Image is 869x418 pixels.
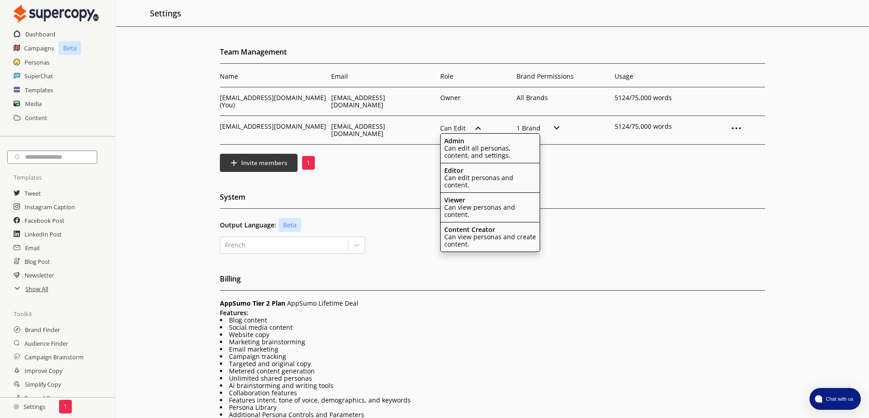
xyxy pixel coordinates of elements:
[220,272,765,291] h2: Billing
[220,338,765,346] li: Marketing brainstorming
[220,317,765,324] li: Blog content
[64,403,67,410] p: 1
[516,125,551,132] p: 1 Brand
[440,94,461,101] p: Owner
[24,41,54,55] h2: Campaigns
[220,368,765,375] li: Metered content generation
[615,123,708,130] p: 5124 /75,000 words
[220,375,765,382] li: Unlimited shared personas
[241,159,287,167] b: Invite members
[15,15,22,22] img: logo_orange.svg
[14,404,19,409] img: Close
[220,324,765,331] li: Social media content
[444,174,536,189] p: Can edit personas and content.
[15,24,22,31] img: website_grey.svg
[25,282,48,296] a: Show All
[14,5,99,23] img: Close
[25,55,50,69] a: Personas
[37,53,44,60] img: tab_domain_overview_orange.svg
[444,233,536,248] p: Can view personas and create content.
[220,190,765,209] h2: System
[516,73,610,80] p: Brand Permissions
[59,41,81,55] p: Beta
[444,204,536,218] p: Can view personas and content.
[25,255,50,268] a: Blog Post
[25,15,45,22] div: v 4.0.25
[25,27,55,41] a: Dashboard
[220,389,765,397] li: Collaboration features
[103,53,110,60] img: tab_keywords_by_traffic_grey.svg
[25,97,42,111] a: Media
[24,24,67,31] div: Domaine: [URL]
[331,123,436,137] p: [EMAIL_ADDRESS][DOMAIN_NAME]
[553,123,561,132] img: Close
[220,397,765,404] li: Features intent, tone of voice, demographics, and keywords
[150,5,181,22] h2: Settings
[307,159,310,166] p: 1
[809,388,861,410] button: atlas-launcher
[220,45,765,64] h2: Team Management
[25,186,41,200] a: Tweet
[25,241,40,255] a: Email
[25,323,60,337] a: Brand Finder
[440,73,512,80] p: Role
[25,350,84,364] a: Campaign Brainstorm
[220,154,298,172] button: Invite members
[25,227,62,241] a: LinkedIn Post
[220,404,765,411] li: Persona Library
[615,94,708,101] p: 5124 /75,000 words
[113,54,139,60] div: Mots-clés
[444,225,495,234] b: Content Creator
[444,196,465,204] b: Viewer
[220,300,765,307] p: AppSumo Lifetime Deal
[25,364,62,378] a: Improve Copy
[220,222,276,229] b: Output Language:
[25,268,54,282] a: Newsletter
[220,382,765,389] li: Ai brainstorming and writing tools
[220,360,765,368] li: Targeted and original copy
[220,331,765,338] li: Website copy
[25,214,65,227] a: Facebook Post
[444,136,464,145] b: Admin
[220,73,327,80] p: Name
[220,123,327,130] p: [EMAIL_ADDRESS][DOMAIN_NAME]
[615,73,708,80] p: Usage
[474,124,482,133] img: Close
[25,378,61,391] a: Simplify Copy
[25,391,60,405] a: Expand Copy
[25,83,53,97] a: Templates
[220,308,248,317] b: Features:
[220,299,285,307] span: AppSumo Tier 2 Plan
[516,94,551,101] p: All Brands
[25,69,53,83] a: SuperChat
[444,166,463,175] b: Editor
[220,94,327,109] p: [EMAIL_ADDRESS][DOMAIN_NAME] (You)
[25,111,47,125] a: Content
[440,125,472,132] p: Can Edit
[25,200,75,214] a: Instagram Caption
[47,54,70,60] div: Domaine
[220,346,765,353] li: Email marketing
[25,337,68,350] a: Audience Finder
[278,218,301,232] p: Beta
